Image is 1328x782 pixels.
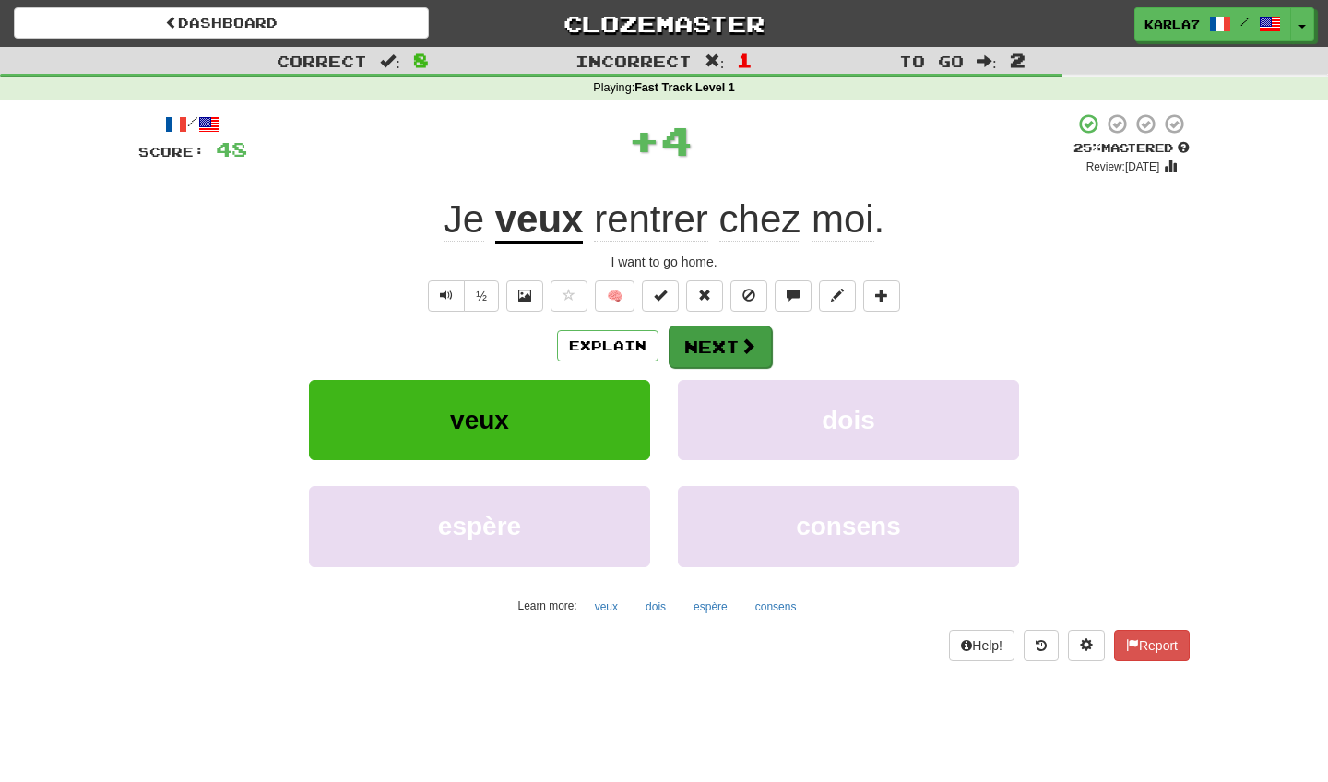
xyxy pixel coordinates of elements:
[719,197,801,242] span: chez
[138,144,205,160] span: Score:
[551,280,587,312] button: Favorite sentence (alt+f)
[642,280,679,312] button: Set this sentence to 100% Mastered (alt+m)
[583,197,884,242] span: .
[216,137,247,160] span: 48
[450,406,509,434] span: veux
[506,280,543,312] button: Show image (alt+x)
[863,280,900,312] button: Add to collection (alt+a)
[660,117,693,163] span: 4
[678,486,1019,566] button: consens
[138,113,247,136] div: /
[796,512,901,540] span: consens
[683,593,738,621] button: espère
[775,280,812,312] button: Discuss sentence (alt+u)
[424,280,499,312] div: Text-to-speech controls
[138,253,1190,271] div: I want to go home.
[438,512,521,540] span: espère
[686,280,723,312] button: Reset to 0% Mastered (alt+r)
[380,53,400,69] span: :
[1114,630,1190,661] button: Report
[575,52,692,70] span: Incorrect
[678,380,1019,460] button: dois
[1240,15,1250,28] span: /
[730,280,767,312] button: Ignore sentence (alt+i)
[949,630,1014,661] button: Help!
[444,197,484,242] span: Je
[1134,7,1291,41] a: karla7 /
[1010,49,1026,71] span: 2
[634,81,735,94] strong: Fast Track Level 1
[594,197,708,242] span: rentrer
[705,53,725,69] span: :
[277,52,367,70] span: Correct
[1073,140,1190,157] div: Mastered
[595,280,634,312] button: 🧠
[977,53,997,69] span: :
[1024,630,1059,661] button: Round history (alt+y)
[413,49,429,71] span: 8
[1086,160,1160,173] small: Review: [DATE]
[737,49,753,71] span: 1
[464,280,499,312] button: ½
[812,197,874,242] span: moi
[635,593,676,621] button: dois
[1144,16,1200,32] span: karla7
[428,280,465,312] button: Play sentence audio (ctl+space)
[585,593,628,621] button: veux
[822,406,875,434] span: dois
[1073,140,1101,155] span: 25 %
[669,326,772,368] button: Next
[745,593,807,621] button: consens
[495,197,584,244] u: veux
[309,486,650,566] button: espère
[628,113,660,168] span: +
[518,599,577,612] small: Learn more:
[899,52,964,70] span: To go
[14,7,429,39] a: Dashboard
[557,330,658,361] button: Explain
[309,380,650,460] button: veux
[819,280,856,312] button: Edit sentence (alt+d)
[456,7,871,40] a: Clozemaster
